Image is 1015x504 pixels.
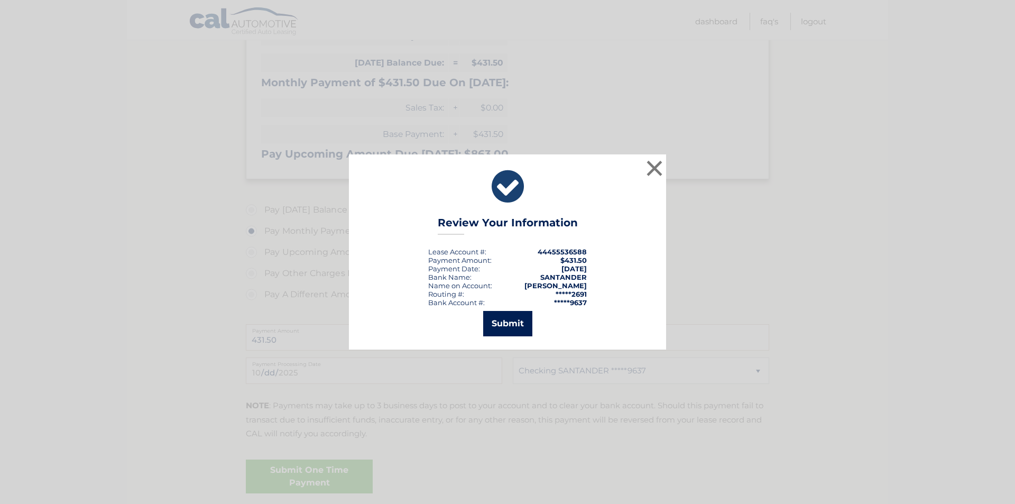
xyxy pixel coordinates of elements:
[428,281,492,290] div: Name on Account:
[540,273,587,281] strong: SANTANDER
[644,158,665,179] button: ×
[524,281,587,290] strong: [PERSON_NAME]
[560,256,587,264] span: $431.50
[538,248,587,256] strong: 44455536588
[428,248,486,256] div: Lease Account #:
[428,256,492,264] div: Payment Amount:
[428,264,478,273] span: Payment Date
[438,216,578,235] h3: Review Your Information
[483,311,532,336] button: Submit
[428,298,485,307] div: Bank Account #:
[428,290,464,298] div: Routing #:
[428,264,480,273] div: :
[561,264,587,273] span: [DATE]
[428,273,472,281] div: Bank Name:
